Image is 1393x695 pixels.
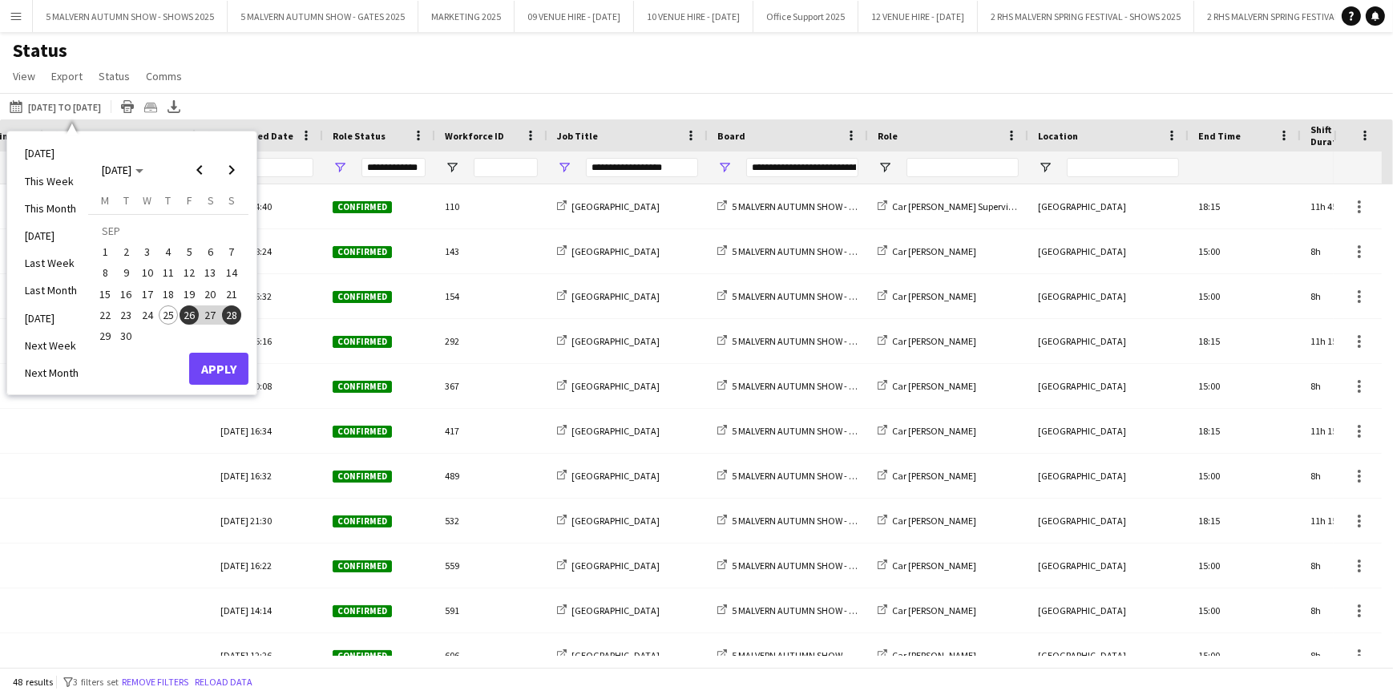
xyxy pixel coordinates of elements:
[557,560,660,572] a: [GEOGRAPHIC_DATA]
[435,319,547,363] div: 292
[146,69,182,83] span: Comms
[1028,543,1189,588] div: [GEOGRAPHIC_DATA]
[222,264,241,283] span: 14
[68,130,176,142] span: Checked-out date/time
[137,305,158,325] button: 24-09-2025
[159,242,178,261] span: 4
[211,454,323,498] div: [DATE] 16:32
[892,290,976,302] span: Car [PERSON_NAME]
[159,264,178,283] span: 11
[1189,319,1301,363] div: 18:15
[557,290,660,302] a: [GEOGRAPHIC_DATA]
[165,193,171,208] span: T
[221,241,242,262] button: 07-09-2025
[515,1,634,32] button: 09 VENUE HIRE - [DATE]
[878,380,976,392] a: Car [PERSON_NAME]
[95,305,115,325] span: 22
[892,335,976,347] span: Car [PERSON_NAME]
[73,676,119,688] span: 3 filters set
[222,242,241,261] span: 7
[95,156,150,184] button: Choose month and year
[435,229,547,273] div: 143
[15,139,88,167] li: [DATE]
[95,262,115,283] button: 08-09-2025
[179,305,200,325] button: 26-09-2025
[732,425,900,437] span: 5 MALVERN AUTUMN SHOW - SHOWS 2025
[211,364,323,408] div: [DATE] 10:08
[557,470,660,482] a: [GEOGRAPHIC_DATA]
[557,649,660,661] a: [GEOGRAPHIC_DATA]
[717,200,900,212] a: 5 MALVERN AUTUMN SHOW - SHOWS 2025
[1038,160,1052,175] button: Open Filter Menu
[753,1,858,32] button: Office Support 2025
[115,305,136,325] button: 23-09-2025
[15,359,88,386] li: Next Month
[180,242,199,261] span: 5
[333,160,347,175] button: Open Filter Menu
[892,604,976,616] span: Car [PERSON_NAME]
[717,560,900,572] a: 5 MALVERN AUTUMN SHOW - SHOWS 2025
[571,245,660,257] span: [GEOGRAPHIC_DATA]
[717,290,900,302] a: 5 MALVERN AUTUMN SHOW - SHOWS 2025
[717,380,900,392] a: 5 MALVERN AUTUMN SHOW - SHOWS 2025
[717,470,900,482] a: 5 MALVERN AUTUMN SHOW - SHOWS 2025
[119,673,192,691] button: Remove filters
[1067,158,1179,177] input: Location Filter Input
[200,305,220,325] button: 27-09-2025
[717,245,900,257] a: 5 MALVERN AUTUMN SHOW - SHOWS 2025
[137,284,158,305] button: 17-09-2025
[115,325,136,346] button: 30-09-2025
[571,290,660,302] span: [GEOGRAPHIC_DATA]
[435,274,547,318] div: 154
[878,245,976,257] a: Car [PERSON_NAME]
[137,262,158,283] button: 10-09-2025
[211,633,323,677] div: [DATE] 12:26
[418,1,515,32] button: MARKETING 2025
[571,200,660,212] span: [GEOGRAPHIC_DATA]
[211,499,323,543] div: [DATE] 21:30
[180,305,199,325] span: 26
[33,1,228,32] button: 5 MALVERN AUTUMN SHOW - SHOWS 2025
[211,274,323,318] div: [DATE] 16:32
[445,130,504,142] span: Workforce ID
[333,650,392,662] span: Confirmed
[557,335,660,347] a: [GEOGRAPHIC_DATA]
[571,335,660,347] span: [GEOGRAPHIC_DATA]
[138,264,157,283] span: 10
[187,193,192,208] span: F
[878,200,1020,212] a: Car [PERSON_NAME] Supervisor
[51,69,83,83] span: Export
[15,249,88,277] li: Last Week
[717,335,900,347] a: 5 MALVERN AUTUMN SHOW - SHOWS 2025
[228,1,418,32] button: 5 MALVERN AUTUMN SHOW - GATES 2025
[1189,499,1301,543] div: 18:15
[95,220,242,241] td: SEP
[211,184,323,228] div: [DATE] 14:40
[201,264,220,283] span: 13
[1028,633,1189,677] div: [GEOGRAPHIC_DATA]
[216,154,248,186] button: Next month
[878,160,892,175] button: Open Filter Menu
[717,160,732,175] button: Open Filter Menu
[15,222,88,249] li: [DATE]
[333,515,392,527] span: Confirmed
[158,284,179,305] button: 18-09-2025
[435,543,547,588] div: 559
[435,633,547,677] div: 606
[571,470,660,482] span: [GEOGRAPHIC_DATA]
[164,97,184,116] app-action-btn: Export XLSX
[201,242,220,261] span: 6
[1189,543,1301,588] div: 15:00
[732,245,900,257] span: 5 MALVERN AUTUMN SHOW - SHOWS 2025
[878,335,976,347] a: Car [PERSON_NAME]
[557,515,660,527] a: [GEOGRAPHIC_DATA]
[732,515,900,527] span: 5 MALVERN AUTUMN SHOW - SHOWS 2025
[333,471,392,483] span: Confirmed
[732,649,900,661] span: 5 MALVERN AUTUMN SHOW - SHOWS 2025
[732,290,900,302] span: 5 MALVERN AUTUMN SHOW - SHOWS 2025
[435,499,547,543] div: 532
[732,380,900,392] span: 5 MALVERN AUTUMN SHOW - SHOWS 2025
[123,193,129,208] span: T
[878,560,976,572] a: Car [PERSON_NAME]
[221,284,242,305] button: 21-09-2025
